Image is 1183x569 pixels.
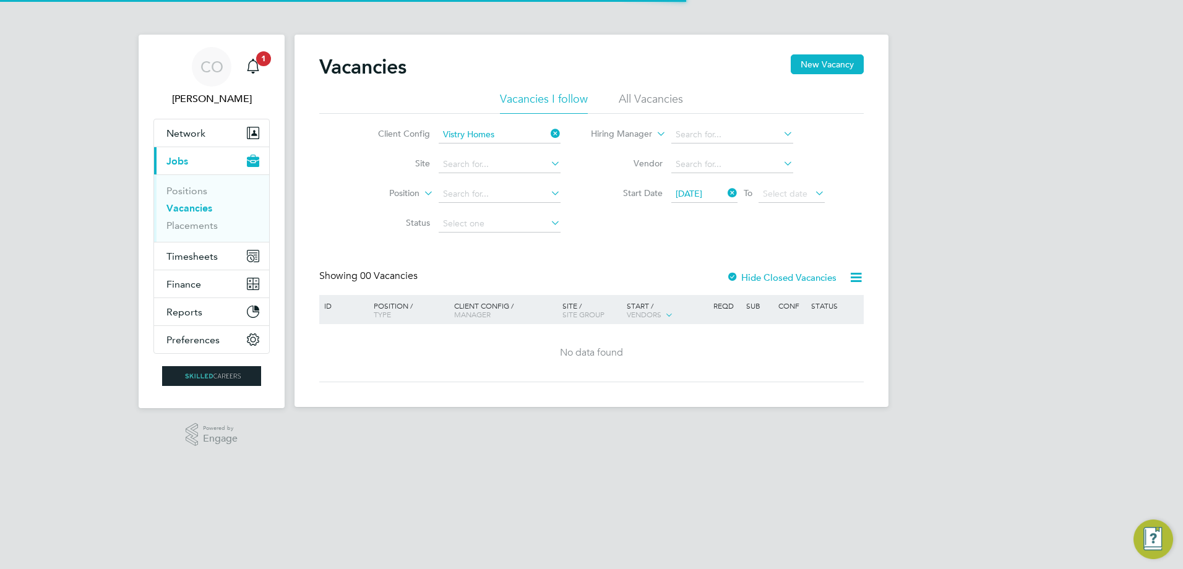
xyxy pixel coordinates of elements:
[256,51,271,66] span: 1
[139,35,285,408] nav: Main navigation
[162,366,261,386] img: skilledcareers-logo-retina.png
[676,188,702,199] span: [DATE]
[627,309,661,319] span: Vendors
[203,423,238,434] span: Powered by
[559,295,624,325] div: Site /
[319,54,407,79] h2: Vacancies
[348,187,419,200] label: Position
[154,298,269,325] button: Reports
[359,158,430,169] label: Site
[671,156,793,173] input: Search for...
[166,278,201,290] span: Finance
[241,47,265,87] a: 1
[166,306,202,318] span: Reports
[154,119,269,147] button: Network
[166,127,205,139] span: Network
[359,217,430,228] label: Status
[200,59,223,75] span: CO
[562,309,604,319] span: Site Group
[743,295,775,316] div: Sub
[740,185,756,201] span: To
[791,54,864,74] button: New Vacancy
[451,295,559,325] div: Client Config /
[166,220,218,231] a: Placements
[186,423,238,447] a: Powered byEngage
[203,434,238,444] span: Engage
[619,92,683,114] li: All Vacancies
[439,126,561,143] input: Search for...
[581,128,652,140] label: Hiring Manager
[166,250,218,262] span: Timesheets
[154,242,269,270] button: Timesheets
[166,155,188,167] span: Jobs
[321,295,364,316] div: ID
[439,156,561,173] input: Search for...
[763,188,807,199] span: Select date
[775,295,807,316] div: Conf
[154,174,269,242] div: Jobs
[808,295,862,316] div: Status
[500,92,588,114] li: Vacancies I follow
[624,295,710,326] div: Start /
[1134,520,1173,559] button: Engage Resource Center
[671,126,793,143] input: Search for...
[439,215,561,233] input: Select one
[166,202,212,214] a: Vacancies
[153,366,270,386] a: Go to home page
[166,334,220,346] span: Preferences
[154,270,269,297] button: Finance
[360,270,418,282] span: 00 Vacancies
[710,295,742,316] div: Reqd
[374,309,391,319] span: Type
[439,186,561,203] input: Search for...
[364,295,451,325] div: Position /
[153,47,270,106] a: CO[PERSON_NAME]
[153,92,270,106] span: Craig O'Donovan
[726,272,837,283] label: Hide Closed Vacancies
[321,346,862,359] div: No data found
[591,158,663,169] label: Vendor
[154,326,269,353] button: Preferences
[154,147,269,174] button: Jobs
[319,270,420,283] div: Showing
[166,185,207,197] a: Positions
[359,128,430,139] label: Client Config
[591,187,663,199] label: Start Date
[454,309,491,319] span: Manager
